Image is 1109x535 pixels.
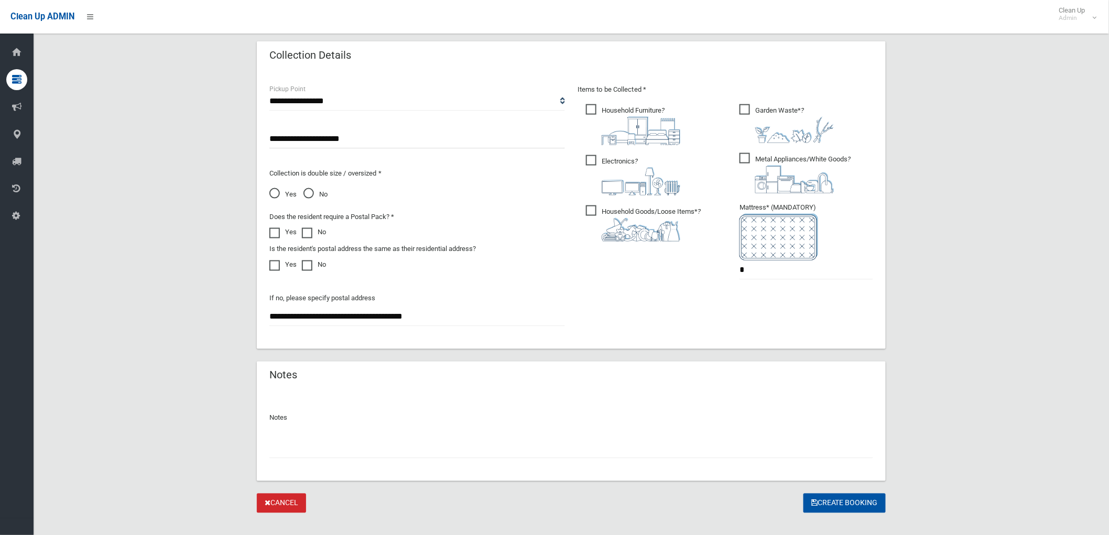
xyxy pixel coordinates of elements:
img: b13cc3517677393f34c0a387616ef184.png [602,218,680,242]
label: No [302,226,326,238]
span: Mattress* (MANDATORY) [740,203,873,260]
span: Yes [269,188,297,201]
img: 36c1b0289cb1767239cdd3de9e694f19.png [755,166,834,193]
label: Does the resident require a Postal Pack? * [269,211,394,223]
span: Household Furniture [586,104,680,145]
header: Notes [257,365,310,386]
i: ? [602,208,701,242]
span: Clean Up ADMIN [10,12,74,21]
img: 394712a680b73dbc3d2a6a3a7ffe5a07.png [602,168,680,195]
span: Metal Appliances/White Goods [740,153,851,193]
header: Collection Details [257,45,364,65]
i: ? [602,157,680,195]
p: Items to be Collected * [578,83,873,96]
label: Yes [269,258,297,271]
span: No [303,188,328,201]
a: Cancel [257,494,306,513]
button: Create Booking [803,494,886,513]
img: 4fd8a5c772b2c999c83690221e5242e0.png [755,117,834,143]
span: Household Goods/Loose Items* [586,205,701,242]
p: Collection is double size / oversized * [269,167,565,180]
small: Admin [1059,14,1085,22]
label: Is the resident's postal address the same as their residential address? [269,243,476,255]
p: Notes [269,412,873,424]
span: Clean Up [1054,6,1096,22]
i: ? [755,155,851,193]
span: Electronics [586,155,680,195]
i: ? [755,106,834,143]
label: If no, please specify postal address [269,292,375,304]
img: e7408bece873d2c1783593a074e5cb2f.png [740,214,818,260]
i: ? [602,106,680,145]
label: Yes [269,226,297,238]
span: Garden Waste* [740,104,834,143]
img: aa9efdbe659d29b613fca23ba79d85cb.png [602,117,680,145]
label: No [302,258,326,271]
